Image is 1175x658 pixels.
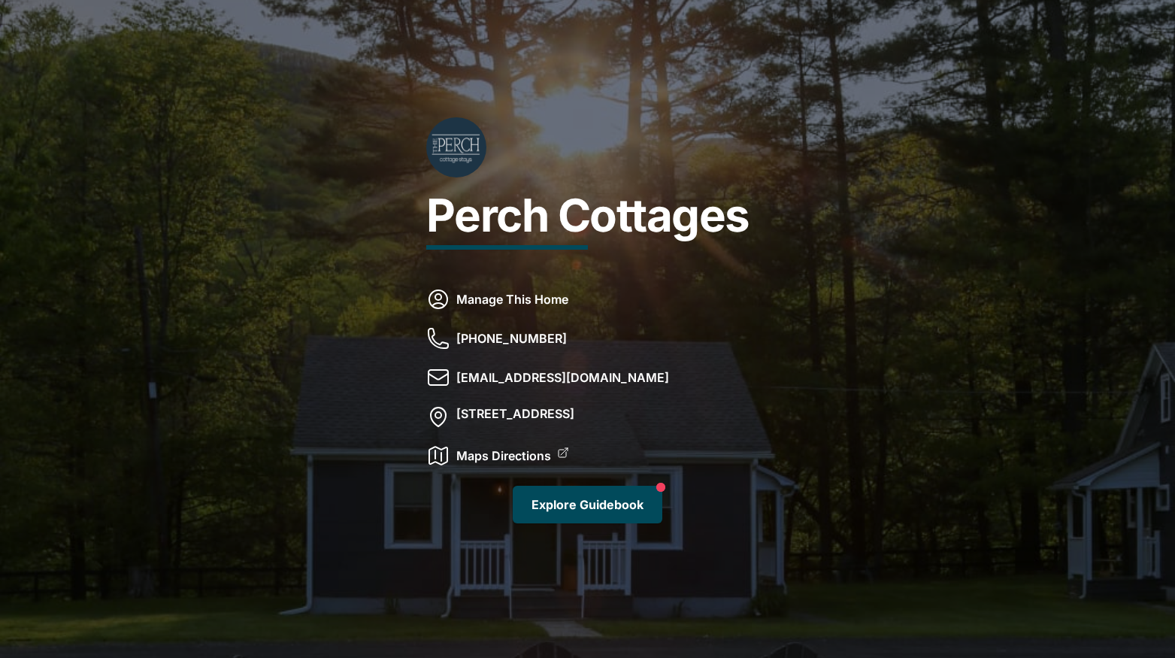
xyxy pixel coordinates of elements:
p: [EMAIL_ADDRESS][DOMAIN_NAME] [456,365,669,405]
img: lbscve6jyqy4usxktyb5b1icebv1 [426,117,486,177]
h1: Perch Cottages [426,193,750,287]
p: Manage This Home [456,287,568,326]
a: Maps Directions [456,444,551,468]
p: [PHONE_NUMBER] [456,326,567,365]
a: Explore Guidebook [513,486,662,523]
p: [STREET_ADDRESS] [456,405,574,429]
